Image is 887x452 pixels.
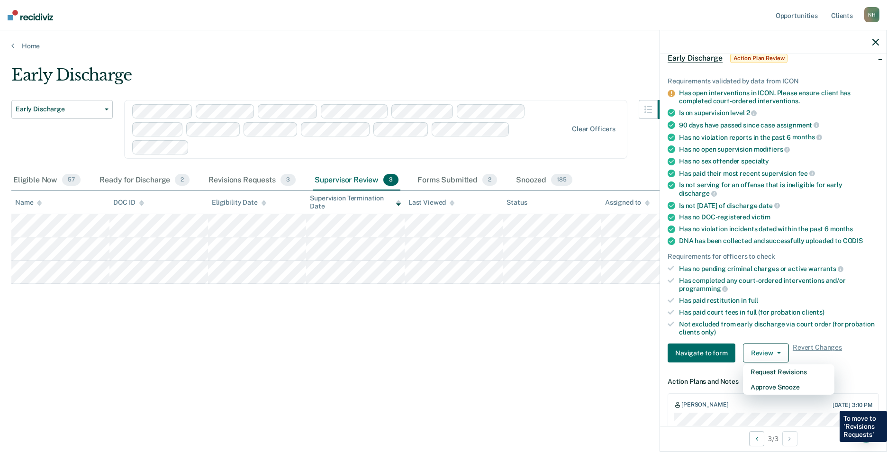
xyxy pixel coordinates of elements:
[11,65,677,92] div: Early Discharge
[679,108,879,117] div: Is on supervision level
[751,213,770,221] span: victim
[833,402,873,408] div: [DATE] 3:10 PM
[746,109,757,117] span: 2
[408,199,454,207] div: Last Viewed
[113,199,144,207] div: DOC ID
[679,145,879,154] div: Has no open supervision
[668,378,879,386] dt: Action Plans and Notes
[660,43,887,73] div: Early DischargeAction Plan Review
[8,10,53,20] img: Recidiviz
[668,54,723,63] span: Early Discharge
[175,174,190,186] span: 2
[668,253,879,261] div: Requirements for officers to check
[679,277,879,293] div: Has completed any court-ordered interventions and/or
[679,320,879,336] div: Not excluded from early discharge via court order (for probation clients
[730,54,788,63] span: Action Plan Review
[855,420,878,443] div: Open Intercom Messenger
[11,170,82,191] div: Eligible Now
[802,308,824,316] span: clients)
[679,285,728,292] span: programming
[743,380,834,395] button: Approve Snooze
[749,431,764,446] button: Previous Opportunity
[572,125,615,133] div: Clear officers
[679,213,879,221] div: Has no DOC-registered
[281,174,296,186] span: 3
[808,265,843,272] span: warrants
[701,328,716,336] span: only)
[792,133,822,141] span: months
[679,121,879,129] div: 90 days have passed since case
[679,308,879,316] div: Has paid court fees in full (for probation
[759,202,779,209] span: date
[679,297,879,305] div: Has paid restitution in
[679,190,717,197] span: discharge
[743,344,789,362] button: Review
[668,344,739,362] a: Navigate to form link
[679,157,879,165] div: Has no sex offender
[830,225,853,233] span: months
[660,426,887,451] div: 3 / 3
[383,174,398,186] span: 3
[507,199,527,207] div: Status
[679,133,879,142] div: Has no violation reports in the past 6
[551,174,572,186] span: 185
[743,364,834,380] button: Request Revisions
[16,105,101,113] span: Early Discharge
[212,199,266,207] div: Eligibility Date
[416,170,499,191] div: Forms Submitted
[15,199,42,207] div: Name
[605,199,650,207] div: Assigned to
[62,174,81,186] span: 57
[482,174,497,186] span: 2
[679,264,879,273] div: Has no pending criminal charges or active
[782,431,797,446] button: Next Opportunity
[798,170,815,177] span: fee
[679,225,879,233] div: Has no violation incidents dated within the past 6
[741,157,769,165] span: specialty
[793,344,842,362] span: Revert Changes
[679,237,879,245] div: DNA has been collected and successfully uploaded to
[679,89,879,105] div: Has open interventions in ICON. Please ensure client has completed court-ordered interventions.
[864,7,879,22] div: N H
[668,77,879,85] div: Requirements validated by data from ICON
[514,170,574,191] div: Snoozed
[754,145,790,153] span: modifiers
[310,194,400,210] div: Supervision Termination Date
[207,170,297,191] div: Revisions Requests
[668,344,735,362] button: Navigate to form
[679,181,879,197] div: Is not serving for an offense that is ineligible for early
[679,169,879,178] div: Has paid their most recent supervision
[843,237,863,244] span: CODIS
[777,121,819,129] span: assignment
[98,170,191,191] div: Ready for Discharge
[11,42,876,50] a: Home
[748,297,758,304] span: full
[313,170,401,191] div: Supervisor Review
[679,201,879,210] div: Is not [DATE] of discharge
[681,401,728,409] div: [PERSON_NAME]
